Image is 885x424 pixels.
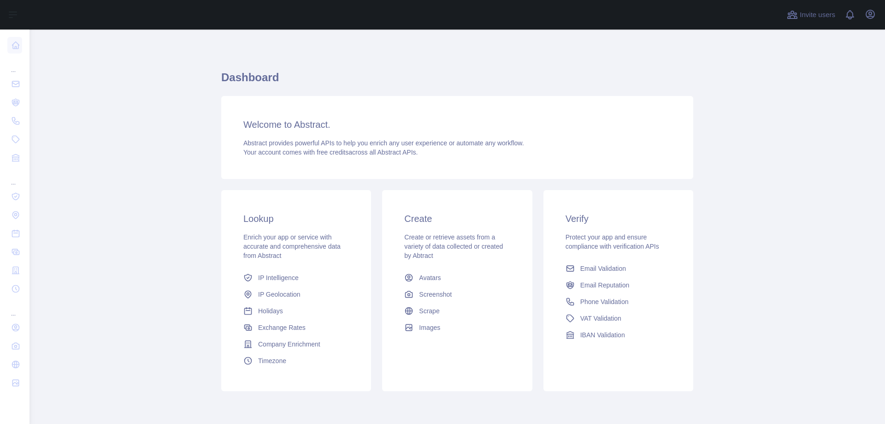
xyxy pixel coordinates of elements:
span: VAT Validation [580,314,621,323]
span: Avatars [419,273,441,282]
span: Images [419,323,440,332]
a: Avatars [401,269,513,286]
span: Exchange Rates [258,323,306,332]
a: VAT Validation [562,310,675,327]
a: Phone Validation [562,293,675,310]
a: Screenshot [401,286,513,303]
span: Create or retrieve assets from a variety of data collected or created by Abtract [404,233,503,259]
h3: Create [404,212,510,225]
a: Timezone [240,352,353,369]
h3: Verify [566,212,671,225]
a: Images [401,319,513,336]
a: IP Geolocation [240,286,353,303]
span: Company Enrichment [258,340,320,349]
a: IP Intelligence [240,269,353,286]
span: Invite users [800,10,835,20]
a: Scrape [401,303,513,319]
span: IBAN Validation [580,330,625,340]
a: Holidays [240,303,353,319]
a: Exchange Rates [240,319,353,336]
h1: Dashboard [221,70,693,92]
span: IP Intelligence [258,273,299,282]
span: Phone Validation [580,297,629,306]
a: Company Enrichment [240,336,353,352]
span: free credits [317,149,348,156]
span: Scrape [419,306,439,316]
div: ... [7,55,22,74]
a: Email Reputation [562,277,675,293]
span: IP Geolocation [258,290,301,299]
a: Email Validation [562,260,675,277]
h3: Lookup [243,212,349,225]
span: Email Reputation [580,281,630,290]
span: Timezone [258,356,286,365]
h3: Welcome to Abstract. [243,118,671,131]
span: Your account comes with across all Abstract APIs. [243,149,418,156]
span: Abstract provides powerful APIs to help you enrich any user experience or automate any workflow. [243,139,524,147]
div: ... [7,168,22,186]
span: Screenshot [419,290,452,299]
span: Holidays [258,306,283,316]
span: Email Validation [580,264,626,273]
span: Protect your app and ensure compliance with verification APIs [566,233,659,250]
a: IBAN Validation [562,327,675,343]
button: Invite users [785,7,837,22]
div: ... [7,299,22,317]
span: Enrich your app or service with accurate and comprehensive data from Abstract [243,233,341,259]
